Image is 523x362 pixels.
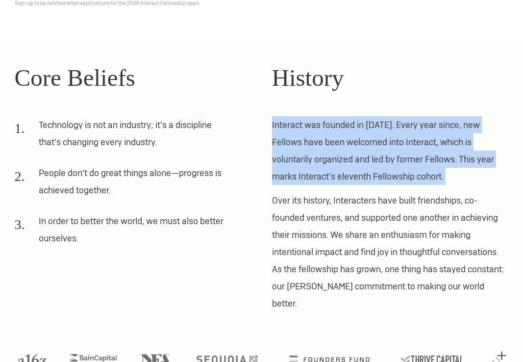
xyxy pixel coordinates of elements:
[272,116,509,185] p: Interact was founded in [DATE]. Every year since, new Fellows have been welcomed into Interact, w...
[272,192,509,312] p: Over its history, Interacters have built friendships, co-founded ventures, and supported one anot...
[15,212,231,254] li: In order to better the world, we must also better ourselves.
[15,60,251,96] h2: Core Beliefs
[272,60,509,96] h2: History
[15,164,231,206] li: People don’t do great things alone—progress is achieved together.
[15,116,231,157] li: Technology is not an industry; it’s a discipline that’s changing every industry.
